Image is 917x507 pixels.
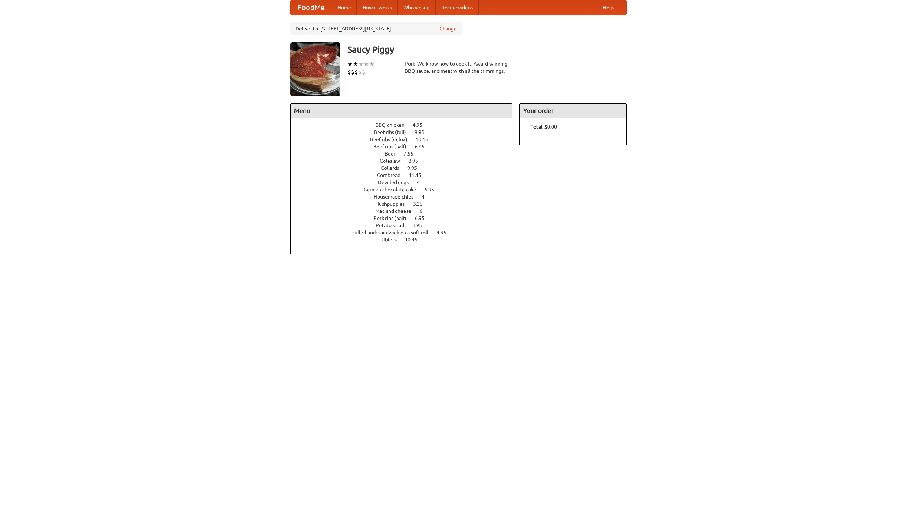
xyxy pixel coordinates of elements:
a: Riblets 10.45 [380,237,431,243]
li: ★ [358,60,364,68]
a: FoodMe [291,0,332,15]
h3: Saucy Piggy [347,42,627,57]
span: 6 [419,208,429,214]
a: BBQ chicken 4.95 [375,122,436,128]
span: BBQ chicken [375,122,412,128]
div: Deliver to: [STREET_ADDRESS][US_STATE] [290,22,462,35]
a: Beer 7.55 [385,151,427,157]
span: 5.95 [424,187,441,192]
span: 4.95 [437,230,453,235]
b: Total: $0.00 [530,124,557,130]
span: Beef ribs (full) [374,129,413,135]
h4: Menu [291,104,512,118]
a: German chocolate cake 5.95 [364,187,447,192]
a: Pulled pork sandwich on a soft roll 4.95 [351,230,460,235]
a: Beef ribs (full) 9.95 [374,129,437,135]
li: $ [355,68,358,76]
li: ★ [347,60,353,68]
a: How it works [357,0,398,15]
span: 4.95 [413,122,429,128]
span: Potato salad [376,223,411,228]
li: $ [362,68,365,76]
span: 10.45 [405,237,424,243]
span: 10.45 [416,137,435,142]
div: Pork. We know how to cook it. Award-winning BBQ sauce, and meat with all the trimmings. [405,60,512,75]
a: Cornbread 11.45 [377,172,435,178]
span: 3.25 [413,201,430,207]
a: Devilled eggs 4 [378,180,433,185]
span: Coleslaw [380,158,407,164]
a: Hushpuppies 3.25 [375,201,436,207]
span: 11.45 [409,172,428,178]
span: 7.55 [404,151,421,157]
span: Pork ribs (half) [374,215,414,221]
span: Beef ribs (delux) [370,137,414,142]
img: angular.jpg [290,42,340,96]
span: Beer [385,151,403,157]
li: ★ [353,60,358,68]
a: Help [597,0,619,15]
a: Home [332,0,357,15]
li: $ [347,68,351,76]
span: 4 [417,180,427,185]
span: Collards [381,165,406,171]
span: Mac and cheese [375,208,418,214]
a: Housemade chips 4 [374,194,438,200]
span: Cornbread [377,172,408,178]
li: ★ [369,60,374,68]
a: Mac and cheese 6 [375,208,436,214]
span: 4 [422,194,432,200]
span: 9.95 [414,129,431,135]
a: Collards 9.95 [381,165,430,171]
span: 6.95 [415,215,432,221]
span: Devilled eggs [378,180,416,185]
a: Who we are [398,0,436,15]
li: ★ [364,60,369,68]
a: Potato salad 3.95 [376,223,435,228]
a: Recipe videos [436,0,479,15]
span: 6.45 [415,144,432,149]
span: 9.95 [407,165,424,171]
a: Beef ribs (half) 6.45 [373,144,438,149]
span: German chocolate cake [364,187,423,192]
span: 3.95 [412,223,429,228]
span: Hushpuppies [375,201,412,207]
span: Housemade chips [374,194,421,200]
h4: Your order [520,104,626,118]
span: Riblets [380,237,404,243]
li: $ [358,68,362,76]
a: Change [440,25,457,32]
a: Coleslaw 8.95 [380,158,431,164]
span: 8.95 [408,158,425,164]
li: $ [351,68,355,76]
span: Beef ribs (half) [373,144,414,149]
span: Pulled pork sandwich on a soft roll [351,230,436,235]
a: Pork ribs (half) 6.95 [374,215,438,221]
a: Beef ribs (delux) 10.45 [370,137,441,142]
